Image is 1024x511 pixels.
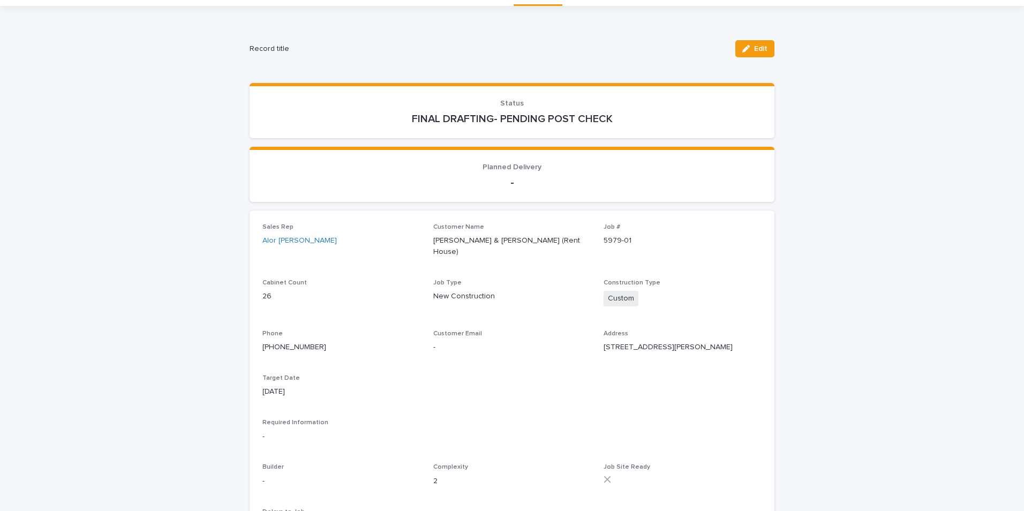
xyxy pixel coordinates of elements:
span: Edit [754,45,767,52]
p: New Construction [433,291,591,302]
span: Job Type [433,280,462,286]
p: [PERSON_NAME] & [PERSON_NAME] (Rent House) [433,235,591,258]
p: [DATE] [262,386,420,397]
p: 26 [262,291,420,302]
span: Customer Email [433,330,482,337]
p: - [262,476,420,487]
span: Sales Rep [262,224,293,230]
span: Builder [262,464,284,470]
span: Planned Delivery [483,163,541,171]
p: - [262,176,762,189]
span: Status [500,100,524,107]
p: FINAL DRAFTING- PENDING POST CHECK [262,112,762,125]
p: 2 [433,476,591,487]
span: Construction Type [604,280,660,286]
span: Phone [262,330,283,337]
span: Target Date [262,375,300,381]
p: - [433,342,591,353]
span: Cabinet Count [262,280,307,286]
a: Alor [PERSON_NAME] [262,235,337,246]
p: [STREET_ADDRESS][PERSON_NAME] [604,342,762,353]
span: Job Site Ready [604,464,650,470]
button: Edit [735,40,774,57]
a: [PHONE_NUMBER] [262,343,326,351]
span: Address [604,330,628,337]
p: 5979-01 [604,235,762,246]
h2: Record title [250,44,727,54]
span: Customer Name [433,224,484,230]
p: - [262,431,762,442]
span: Job # [604,224,620,230]
span: Required Information [262,419,328,426]
span: Custom [604,291,638,306]
span: Complexity [433,464,468,470]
